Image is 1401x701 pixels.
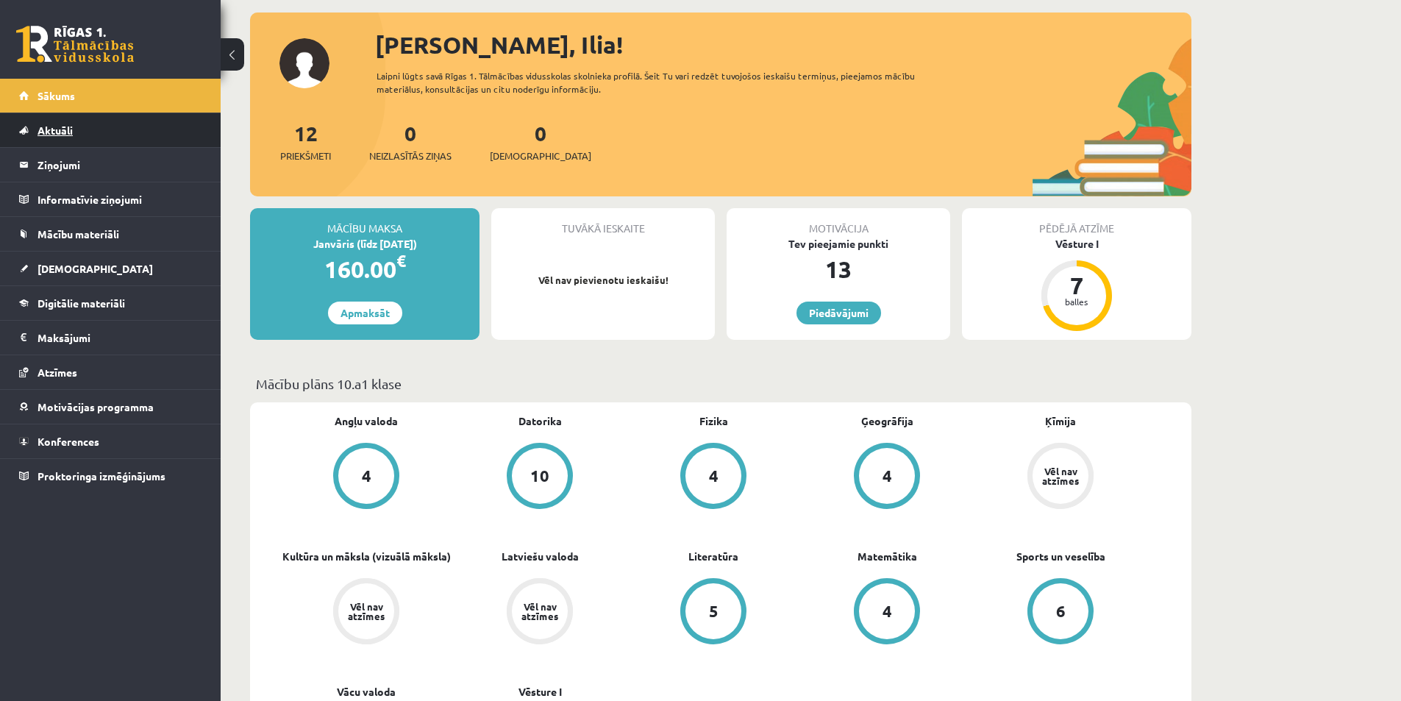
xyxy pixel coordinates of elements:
a: Motivācijas programma [19,390,202,424]
span: Proktoringa izmēģinājums [38,469,165,483]
a: Informatīvie ziņojumi [19,182,202,216]
a: Atzīmes [19,355,202,389]
span: Neizlasītās ziņas [369,149,452,163]
a: Rīgas 1. Tālmācības vidusskola [16,26,134,63]
span: Aktuāli [38,124,73,137]
a: Proktoringa izmēģinājums [19,459,202,493]
a: 0Neizlasītās ziņas [369,120,452,163]
div: 6 [1056,603,1066,619]
a: Datorika [518,413,562,429]
div: [PERSON_NAME], Ilia! [375,27,1191,63]
a: Vēsture I [518,684,562,700]
a: 4 [279,443,453,512]
a: Konferences [19,424,202,458]
span: € [396,250,406,271]
a: Matemātika [858,549,917,564]
a: 4 [800,443,974,512]
p: Mācību plāns 10.a1 klase [256,374,1186,394]
a: Vēsture I 7 balles [962,236,1191,333]
span: Motivācijas programma [38,400,154,413]
a: [DEMOGRAPHIC_DATA] [19,252,202,285]
div: 4 [883,603,892,619]
a: 4 [627,443,800,512]
a: Sākums [19,79,202,113]
div: Vēl nav atzīmes [1040,466,1081,485]
div: 13 [727,252,950,287]
a: Angļu valoda [335,413,398,429]
a: 6 [974,578,1147,647]
a: Aktuāli [19,113,202,147]
a: Ziņojumi [19,148,202,182]
div: Pēdējā atzīme [962,208,1191,236]
div: balles [1055,297,1099,306]
div: 7 [1055,274,1099,297]
div: 4 [709,468,719,484]
a: Vēl nav atzīmes [279,578,453,647]
legend: Informatīvie ziņojumi [38,182,202,216]
div: 10 [530,468,549,484]
div: Mācību maksa [250,208,480,236]
span: Mācību materiāli [38,227,119,241]
span: Konferences [38,435,99,448]
a: Apmaksāt [328,302,402,324]
a: Ģeogrāfija [861,413,913,429]
span: Digitālie materiāli [38,296,125,310]
legend: Maksājumi [38,321,202,355]
a: Digitālie materiāli [19,286,202,320]
a: 4 [800,578,974,647]
div: Vēl nav atzīmes [346,602,387,621]
div: Tev pieejamie punkti [727,236,950,252]
div: Tuvākā ieskaite [491,208,715,236]
a: Literatūra [688,549,738,564]
a: Kultūra un māksla (vizuālā māksla) [282,549,451,564]
a: Piedāvājumi [796,302,881,324]
a: Vēl nav atzīmes [453,578,627,647]
legend: Ziņojumi [38,148,202,182]
a: Vēl nav atzīmes [974,443,1147,512]
div: 4 [883,468,892,484]
a: Sports un veselība [1016,549,1105,564]
p: Vēl nav pievienotu ieskaišu! [499,273,707,288]
div: Motivācija [727,208,950,236]
a: 12Priekšmeti [280,120,331,163]
span: Atzīmes [38,366,77,379]
div: Janvāris (līdz [DATE]) [250,236,480,252]
a: Latviešu valoda [502,549,579,564]
div: 5 [709,603,719,619]
a: Fizika [699,413,728,429]
span: [DEMOGRAPHIC_DATA] [38,262,153,275]
a: 10 [453,443,627,512]
div: 160.00 [250,252,480,287]
a: Vācu valoda [337,684,396,700]
div: Vēsture I [962,236,1191,252]
span: Sākums [38,89,75,102]
a: Ķīmija [1045,413,1076,429]
a: Mācību materiāli [19,217,202,251]
div: Vēl nav atzīmes [519,602,560,621]
span: Priekšmeti [280,149,331,163]
span: [DEMOGRAPHIC_DATA] [490,149,591,163]
a: 0[DEMOGRAPHIC_DATA] [490,120,591,163]
a: 5 [627,578,800,647]
div: 4 [362,468,371,484]
a: Maksājumi [19,321,202,355]
div: Laipni lūgts savā Rīgas 1. Tālmācības vidusskolas skolnieka profilā. Šeit Tu vari redzēt tuvojošo... [377,69,941,96]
